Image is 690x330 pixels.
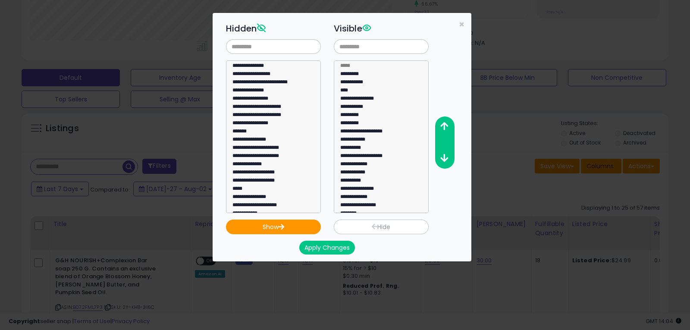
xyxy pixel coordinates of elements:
[459,18,464,31] span: ×
[334,22,429,35] h3: Visible
[334,220,429,234] button: Hide
[226,22,321,35] h3: Hidden
[226,220,321,234] button: Show
[299,241,355,255] button: Apply Changes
